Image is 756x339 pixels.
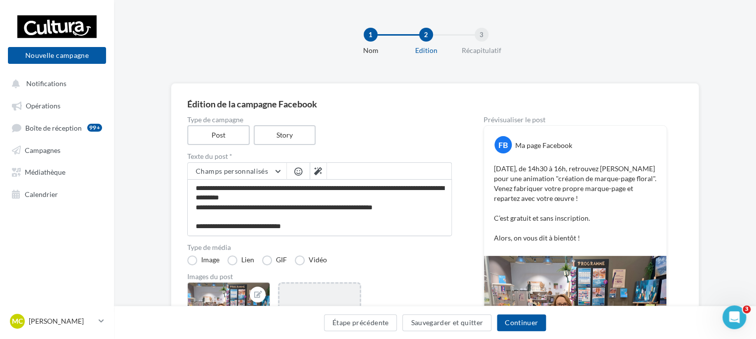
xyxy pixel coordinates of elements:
[25,190,58,198] span: Calendrier
[6,185,108,202] a: Calendrier
[364,28,378,42] div: 1
[187,116,452,123] label: Type de campagne
[187,99,683,108] div: Édition de la campagne Facebook
[8,312,106,331] a: MC [PERSON_NAME]
[6,96,108,114] a: Opérations
[188,163,286,180] button: Champs personnalisés
[26,79,66,88] span: Notifications
[743,305,751,313] span: 3
[187,244,452,251] label: Type de média
[29,316,95,326] p: [PERSON_NAME]
[494,164,656,243] p: [DATE], de 14h30 à 16h, retrouvez [PERSON_NAME] pour une animation "création de marque-page flora...
[394,46,458,55] div: Edition
[6,74,104,92] button: Notifications
[484,116,667,123] div: Prévisualiser le post
[187,273,452,280] div: Images du post
[254,125,316,145] label: Story
[187,153,452,160] label: Texte du post *
[6,118,108,137] a: Boîte de réception99+
[25,145,60,154] span: Campagnes
[339,46,402,55] div: Nom
[497,314,546,331] button: Continuer
[6,141,108,158] a: Campagnes
[475,28,488,42] div: 3
[187,125,250,145] label: Post
[515,141,572,150] div: Ma page Facebook
[722,305,746,329] iframe: Intercom live chat
[6,162,108,180] a: Médiathèque
[324,314,397,331] button: Étape précédente
[8,47,106,64] button: Nouvelle campagne
[26,101,60,110] span: Opérations
[419,28,433,42] div: 2
[12,316,23,326] span: MC
[25,123,82,132] span: Boîte de réception
[262,255,287,265] label: GIF
[227,255,254,265] label: Lien
[25,168,65,176] span: Médiathèque
[295,255,327,265] label: Vidéo
[187,255,219,265] label: Image
[450,46,513,55] div: Récapitulatif
[494,136,512,153] div: FB
[196,167,268,175] span: Champs personnalisés
[87,124,102,132] div: 99+
[402,314,491,331] button: Sauvegarder et quitter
